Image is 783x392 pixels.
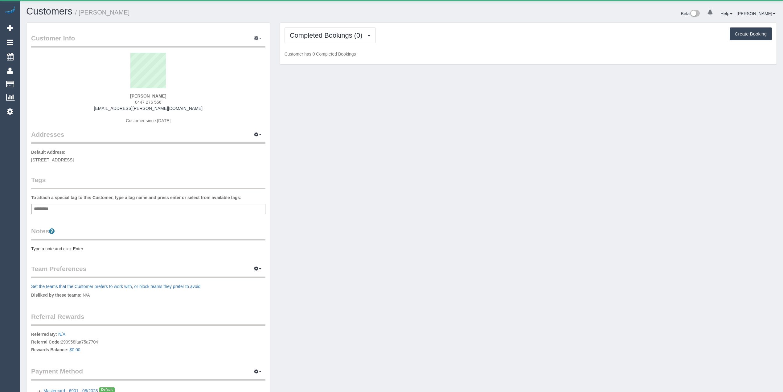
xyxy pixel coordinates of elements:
[31,34,265,48] legend: Customer Info
[31,339,61,345] label: Referral Code:
[70,347,80,352] a: $0.00
[58,332,65,337] a: N/A
[690,10,700,18] img: New interface
[31,194,241,201] label: To attach a special tag to this Customer, type a tag name and press enter or select from availabl...
[31,312,265,326] legend: Referral Rewards
[720,11,732,16] a: Help
[737,11,775,16] a: [PERSON_NAME]
[135,100,162,105] span: 0447 276 556
[730,27,772,40] button: Create Booking
[285,51,772,57] p: Customer has 0 Completed Bookings
[31,227,265,240] legend: Notes
[31,157,74,162] span: [STREET_ADDRESS]
[31,175,265,189] legend: Tags
[4,6,16,15] img: Automaid Logo
[31,284,200,289] a: Set the teams that the Customer prefers to work with, or block teams they prefer to avoid
[26,6,72,17] a: Customers
[290,31,366,39] span: Completed Bookings (0)
[31,367,265,381] legend: Payment Method
[31,331,57,337] label: Referred By:
[83,293,90,298] span: N/A
[681,11,700,16] a: Beta
[126,118,170,123] span: Customer since [DATE]
[31,246,265,252] pre: Type a note and click Enter
[75,9,130,16] small: / [PERSON_NAME]
[94,106,203,111] a: [EMAIL_ADDRESS][PERSON_NAME][DOMAIN_NAME]
[31,292,81,298] label: Disliked by these teams:
[31,264,265,278] legend: Team Preferences
[285,27,376,43] button: Completed Bookings (0)
[31,149,66,155] label: Default Address:
[130,94,166,98] strong: [PERSON_NAME]
[31,347,68,353] label: Rewards Balance:
[31,331,265,354] p: 290958faa75a7704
